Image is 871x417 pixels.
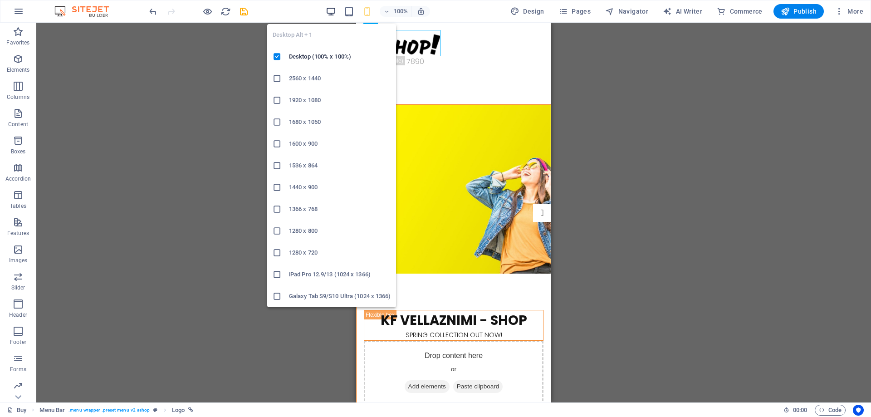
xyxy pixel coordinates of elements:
h6: Session time [783,405,807,416]
nav: breadcrumb [39,405,193,416]
span: 00 00 [793,405,807,416]
span: Publish [781,7,817,16]
button: Click here to leave preview mode and continue editing [202,6,213,17]
div: Drop content here [8,318,187,383]
img: Editor Logo [52,6,120,17]
i: Save (Ctrl+S) [239,6,249,17]
span: Click to select. Double-click to edit [39,405,65,416]
p: Favorites [6,39,29,46]
span: Code [819,405,842,416]
i: Undo: Edit headline (Ctrl+Z) [148,6,158,17]
i: On resize automatically adjust zoom level to fit chosen device. [417,7,425,15]
i: This element is linked [188,407,193,412]
button: Publish [773,4,824,19]
button: More [831,4,867,19]
span: Click to select. Double-click to edit [172,405,185,416]
i: Reload page [220,6,231,17]
p: Header [9,311,27,319]
p: Features [7,230,29,237]
span: Pages [559,7,591,16]
p: Content [8,121,28,128]
h6: 100% [393,6,408,17]
h6: Galaxy Tab S9/S10 Ultra (1024 x 1366) [289,291,391,302]
button: Design [507,4,548,19]
h6: 2560 x 1440 [289,73,391,84]
span: Commerce [717,7,763,16]
h6: 1280 x 720 [289,247,391,258]
span: . menu-wrapper .preset-menu-v2-ashop [69,405,150,416]
button: Code [815,405,846,416]
h6: Desktop (100% x 100%) [289,51,391,62]
h6: 1920 x 1080 [289,95,391,106]
p: Elements [7,66,30,74]
button: undo [147,6,158,17]
button: Usercentrics [853,405,864,416]
p: Columns [7,93,29,101]
div: Design (Ctrl+Alt+Y) [507,4,548,19]
h6: 1680 x 1050 [289,117,391,128]
button: Commerce [713,4,766,19]
p: Accordion [5,175,31,182]
span: Add elements [49,358,93,370]
span: AI Writer [663,7,702,16]
h6: 1366 x 768 [289,204,391,215]
p: Images [9,257,28,264]
i: This element is a customizable preset [153,407,157,412]
span: More [835,7,863,16]
button: AI Writer [659,4,706,19]
span: Design [510,7,544,16]
button: reload [220,6,231,17]
span: Paste clipboard [97,358,147,370]
h6: 1280 x 800 [289,226,391,236]
p: Footer [10,339,26,346]
span: : [799,407,801,413]
p: Slider [11,284,25,291]
h6: 1600 x 900 [289,138,391,149]
p: Boxes [11,148,26,155]
button: save [238,6,249,17]
button: Navigator [602,4,652,19]
button: Pages [555,4,594,19]
span: Navigator [605,7,648,16]
p: Tables [10,202,26,210]
h6: 1440 × 900 [289,182,391,193]
h6: iPad Pro 12.9/13 (1024 x 1366) [289,269,391,280]
p: Forms [10,366,26,373]
h6: 1536 x 864 [289,160,391,171]
a: Click to cancel selection. Double-click to open Pages [7,405,26,416]
button: 100% [380,6,412,17]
